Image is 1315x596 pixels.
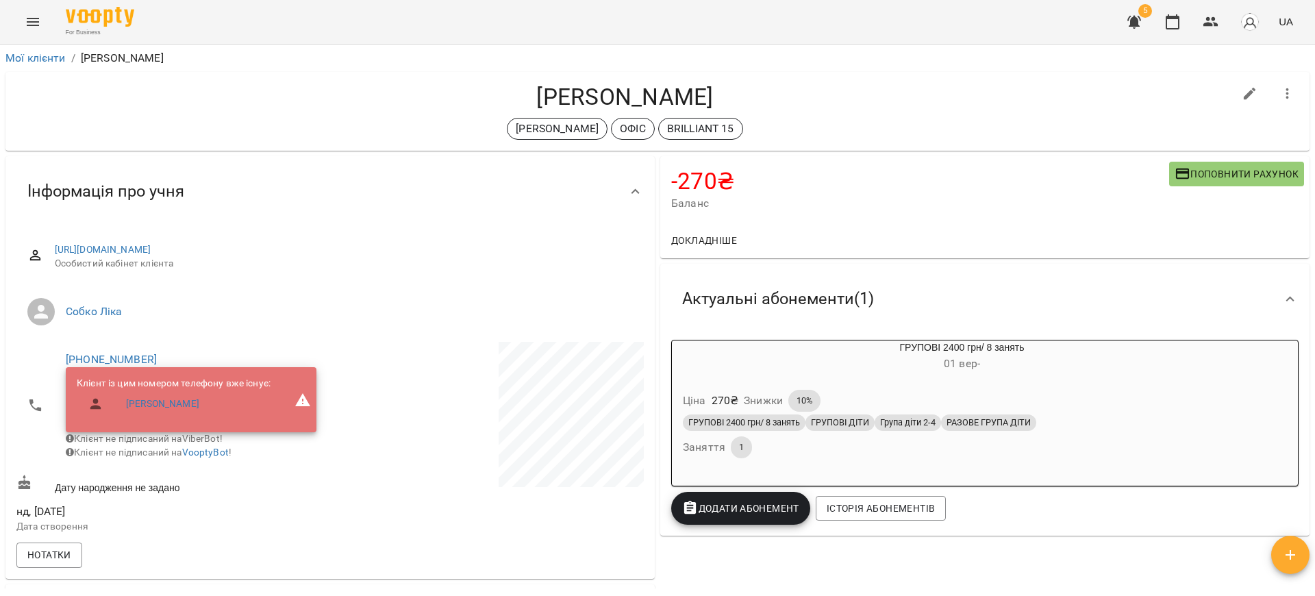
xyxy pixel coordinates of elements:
[682,500,799,517] span: Додати Абонемент
[671,167,1169,195] h4: -270 ₴
[5,156,655,227] div: Інформація про учня
[683,438,725,457] h6: Заняття
[805,417,875,429] span: ГРУПОВІ ДІТИ
[507,118,608,140] div: [PERSON_NAME]
[1175,166,1299,182] span: Поповнити рахунок
[16,83,1233,111] h4: [PERSON_NAME]
[66,447,231,458] span: Клієнт не підписаний на !
[620,121,646,137] p: ОФІС
[14,472,330,497] div: Дату народження не задано
[683,417,805,429] span: ГРУПОВІ 2400 грн/ 8 занять
[81,50,164,66] p: [PERSON_NAME]
[27,181,184,202] span: Інформація про учня
[182,447,229,458] a: VooptyBot
[1138,4,1152,18] span: 5
[788,395,821,407] span: 10%
[941,417,1036,429] span: РАЗОВЕ ГРУПА ДІТИ
[666,228,742,253] button: Докладніше
[66,305,122,318] a: Собко Ліка
[516,121,599,137] p: [PERSON_NAME]
[671,492,810,525] button: Додати Абонемент
[712,393,739,409] p: 270 ₴
[667,121,734,137] p: BRILLIANT 15
[126,397,199,411] a: [PERSON_NAME]
[660,264,1310,334] div: Актуальні абонементи(1)
[611,118,655,140] div: ОФІС
[944,357,980,370] span: 01 вер -
[16,504,327,520] span: нд, [DATE]
[1273,9,1299,34] button: UA
[744,391,783,410] h6: Знижки
[77,377,271,423] ul: Клієнт із цим номером телефону вже існує:
[16,543,82,567] button: Нотатки
[66,353,157,366] a: [PHONE_NUMBER]
[1169,162,1304,186] button: Поповнити рахунок
[66,28,134,37] span: For Business
[71,50,75,66] li: /
[683,391,706,410] h6: Ціна
[55,257,633,271] span: Особистий кабінет клієнта
[672,340,1252,373] div: ГРУПОВІ 2400 грн/ 8 занять
[672,340,1252,475] button: ГРУПОВІ 2400 грн/ 8 занять01 вер- Ціна270₴Знижки10%ГРУПОВІ 2400 грн/ 8 занятьГРУПОВІ ДІТИГрупа ді...
[731,441,752,454] span: 1
[16,5,49,38] button: Menu
[27,547,71,563] span: Нотатки
[1240,12,1260,32] img: avatar_s.png
[55,244,151,255] a: [URL][DOMAIN_NAME]
[66,7,134,27] img: Voopty Logo
[5,50,1310,66] nav: breadcrumb
[1279,14,1293,29] span: UA
[875,417,941,429] span: Група діти 2-4
[816,496,946,521] button: Історія абонементів
[658,118,743,140] div: BRILLIANT 15
[671,232,737,249] span: Докладніше
[827,500,935,517] span: Історія абонементів
[671,195,1169,212] span: Баланс
[682,288,874,310] span: Актуальні абонементи ( 1 )
[66,433,223,444] span: Клієнт не підписаний на ViberBot!
[5,51,66,64] a: Мої клієнти
[16,520,327,534] p: Дата створення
